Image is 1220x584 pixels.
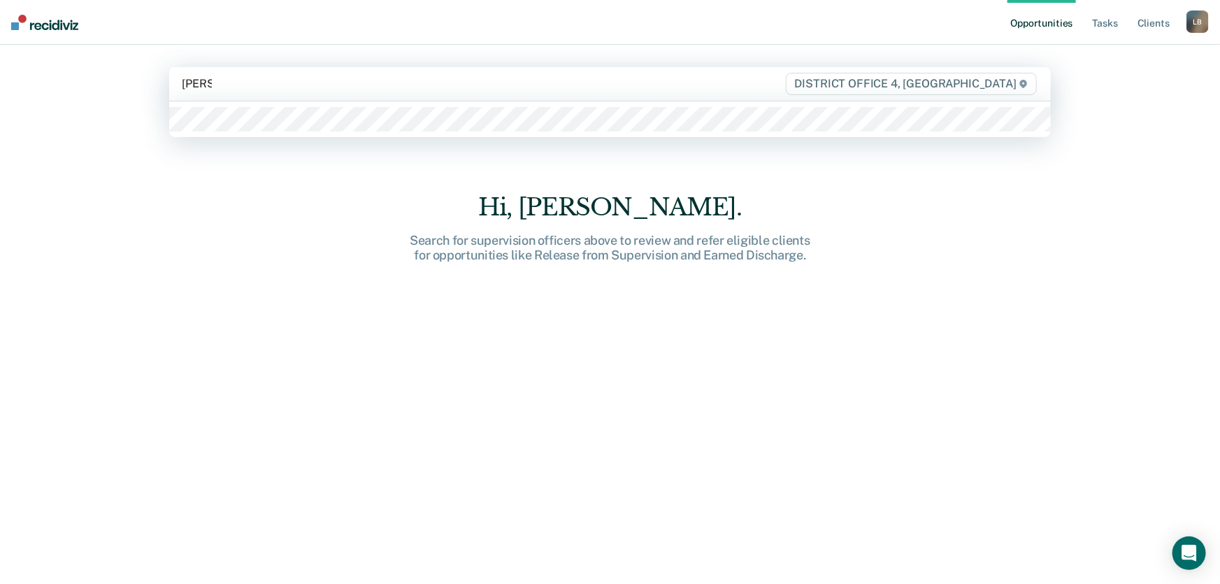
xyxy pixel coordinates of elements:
[1172,536,1206,570] div: Open Intercom Messenger
[11,15,78,30] img: Recidiviz
[1186,10,1209,33] button: LB
[1186,10,1209,33] div: L B
[387,193,834,222] div: Hi, [PERSON_NAME].
[387,233,834,263] div: Search for supervision officers above to review and refer eligible clients for opportunities like...
[786,73,1037,95] span: DISTRICT OFFICE 4, [GEOGRAPHIC_DATA]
